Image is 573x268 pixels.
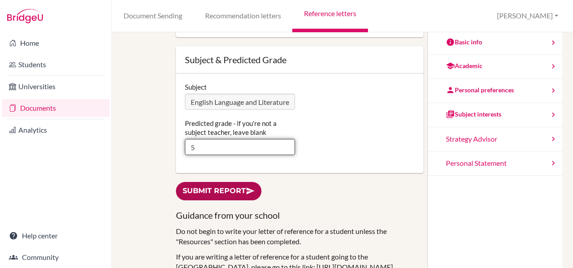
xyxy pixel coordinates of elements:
div: Subject & Predicted Grade [185,55,415,64]
a: Help center [2,227,110,245]
a: Submit report [176,182,261,200]
label: Predicted grade - if you're not a subject teacher, leave blank [185,119,295,137]
div: Subject interests [446,110,501,119]
a: Personal Statement [428,151,562,176]
a: Personal preferences [428,79,562,103]
a: Academic [428,55,562,79]
button: [PERSON_NAME] [493,8,562,24]
a: Students [2,56,110,73]
a: Home [2,34,110,52]
a: Strategy Advisor [428,127,562,151]
div: Academic [446,61,483,70]
img: Bridge-U [7,9,43,23]
a: Basic info [428,31,562,55]
div: Basic info [446,38,482,47]
a: Community [2,248,110,266]
label: Subject [185,82,207,91]
h3: Guidance from your school [176,209,424,221]
div: Personal preferences [446,86,514,95]
a: Subject interests [428,103,562,127]
a: Analytics [2,121,110,139]
a: Universities [2,78,110,95]
a: Documents [2,99,110,117]
p: Do not begin to write your letter of reference for a student unless the "Resources" section has b... [176,226,424,247]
